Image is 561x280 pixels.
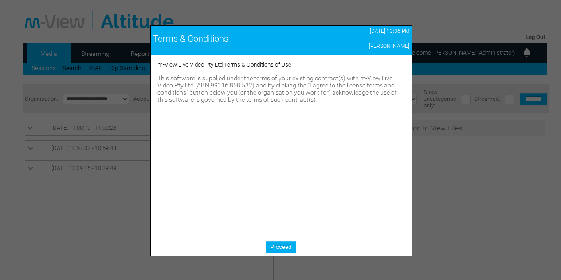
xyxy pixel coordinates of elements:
[157,61,291,68] span: m-View Live Video Pty Ltd Terms & Conditions of Use
[157,75,397,103] span: This software is supplied under the terms of your existing contract(s) with m-View Live Video Pty...
[153,33,316,44] div: Terms & Conditions
[522,47,532,58] img: bell24.png
[318,41,411,51] td: [PERSON_NAME]
[266,241,296,253] a: Proceed
[318,26,411,36] td: [DATE] 13:36 PM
